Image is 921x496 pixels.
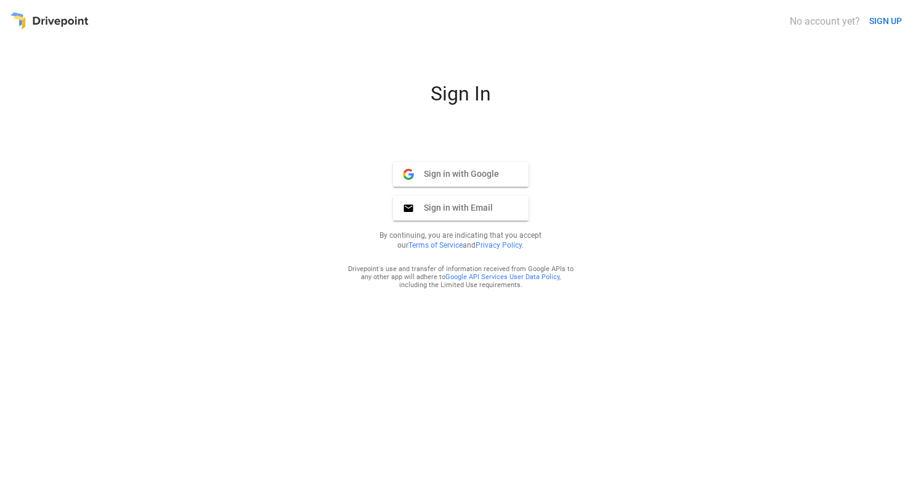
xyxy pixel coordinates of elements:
a: Terms of Service [408,241,463,250]
a: Privacy Policy [476,241,522,250]
button: Sign in with Email [393,196,529,221]
p: By continuing, you are indicating that you accept our and . [365,230,557,250]
span: Sign in with Google [414,168,499,179]
button: SIGN UP [864,10,907,33]
span: Sign in with Email [414,202,493,213]
a: Google API Services User Data Policy [445,273,559,281]
button: Sign in with Google [393,162,529,187]
div: Drivepoint's use and transfer of information received from Google APIs to any other app will adhe... [347,265,574,289]
div: No account yet? [790,15,860,27]
div: Sign In [313,82,609,115]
